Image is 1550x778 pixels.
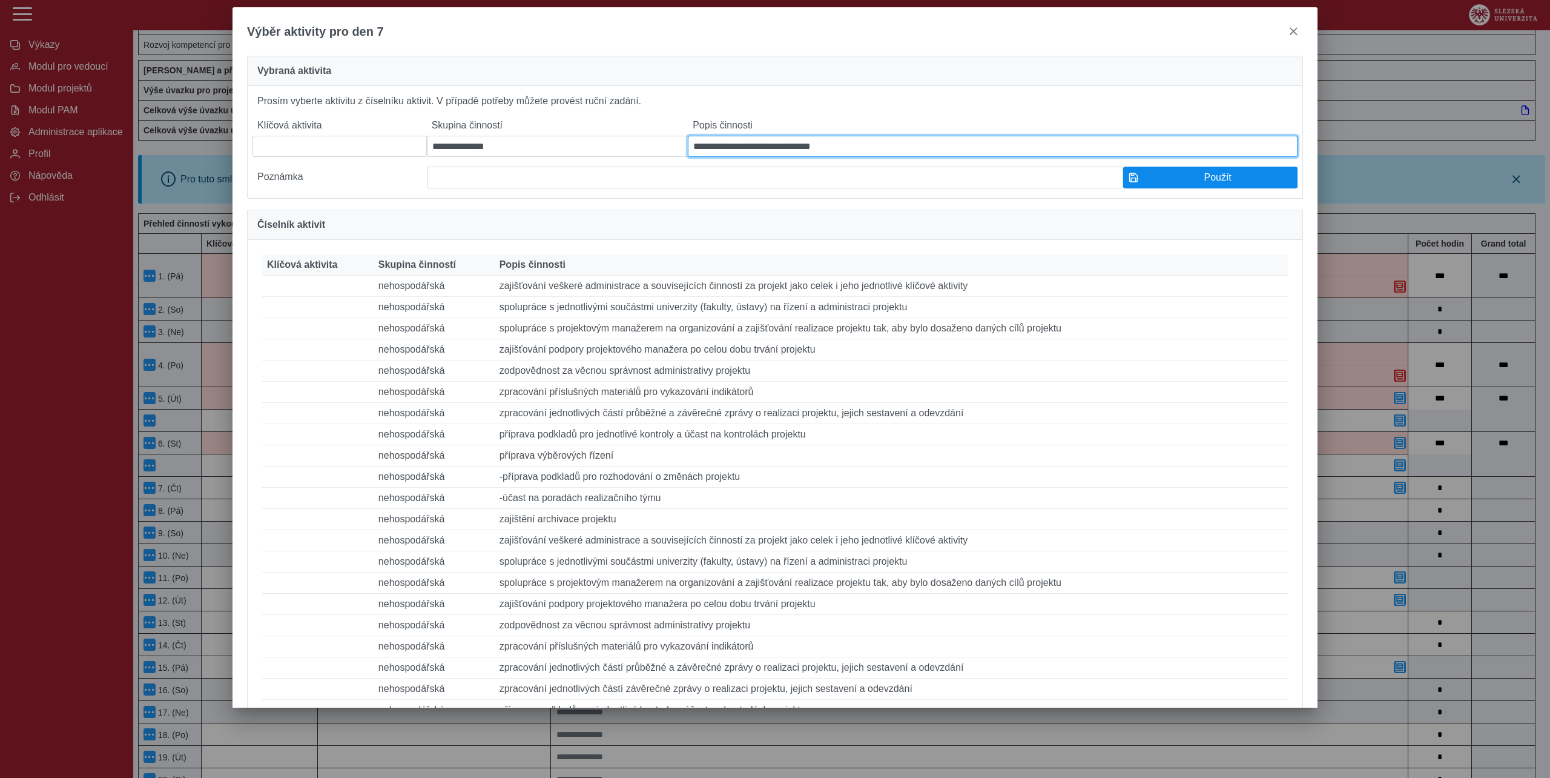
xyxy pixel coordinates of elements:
[1284,22,1303,41] button: close
[495,530,1288,551] td: zajišťování veškeré administrace a souvisejících činností za projekt jako celek i jeho jednotlivé...
[495,339,1288,361] td: zajišťování podpory projektového manažera po celou dobu trvání projektu
[374,297,495,318] td: nehospodářská
[495,551,1288,573] td: spolupráce s jednotlivými součástmi univerzity (fakulty, ústavy) na řízení a administraci projektu
[374,424,495,445] td: nehospodářská
[495,488,1288,509] td: -účast na poradách realizačního týmu
[374,679,495,700] td: nehospodářská
[495,594,1288,615] td: zajišťování podpory projektového manažera po celou dobu trvání projektu
[374,551,495,573] td: nehospodářská
[495,361,1288,382] td: zodpovědnost za věcnou správnost administrativy projektu
[495,467,1288,488] td: -příprava podkladů pro rozhodování o změnách projektu
[495,636,1288,657] td: zpracování příslušných materiálů pro vykazování indikátorů
[688,115,1298,136] label: Popis činnosti
[495,297,1288,318] td: spolupráce s jednotlivými součástmi univerzity (fakulty, ústavy) na řízení a administraci projektu
[495,382,1288,403] td: zpracování příslušných materiálů pro vykazování indikátorů
[500,259,566,270] span: Popis činnosti
[374,276,495,297] td: nehospodářská
[374,700,495,721] td: nehospodářská
[495,657,1288,679] td: zpracování jednotlivých částí průběžné a závěrečné zprávy o realizaci projektu, jejich sestavení ...
[374,488,495,509] td: nehospodářská
[267,259,338,270] span: Klíčová aktivita
[374,530,495,551] td: nehospodářská
[495,679,1288,700] td: zpracování jednotlivých částí závěrečné zprávy o realizaci projektu, jejich sestavení a odevzdání
[374,339,495,361] td: nehospodářská
[374,318,495,339] td: nehospodářská
[495,403,1288,424] td: zpracování jednotlivých částí průběžné a závěrečné zprávy o realizaci projektu, jejich sestavení ...
[374,445,495,467] td: nehospodářská
[495,276,1288,297] td: zajišťování veškeré administrace a souvisejících činností za projekt jako celek i jeho jednotlivé...
[374,573,495,594] td: nehospodářská
[427,115,688,136] label: Skupina činností
[374,361,495,382] td: nehospodářská
[374,382,495,403] td: nehospodářská
[495,509,1288,530] td: zajištění archivace projektu
[495,318,1288,339] td: spolupráce s projektovým manažerem na organizování a zajišťování realizace projektu tak, aby bylo...
[374,615,495,636] td: nehospodářská
[374,636,495,657] td: nehospodářská
[374,403,495,424] td: nehospodářská
[495,424,1288,445] td: příprava podkladů pro jednotlivé kontroly a účast na kontrolách projektu
[247,86,1303,199] div: Prosím vyberte aktivitu z číselníku aktivit. V případě potřeby můžete provést ruční zadání.
[495,700,1288,721] td: příprava podkladů pro jednotlivé kontroly a účast na kontrolách projektu
[257,66,331,76] span: Vybraná aktivita
[247,25,384,39] span: Výběr aktivity pro den 7
[374,467,495,488] td: nehospodářská
[252,115,427,136] label: Klíčová aktivita
[378,259,456,270] span: Skupina činností
[1143,172,1292,183] span: Použít
[495,615,1288,636] td: zodpovědnost za věcnou správnost administrativy projektu
[374,594,495,615] td: nehospodářská
[374,657,495,679] td: nehospodářská
[374,509,495,530] td: nehospodářská
[252,167,427,188] label: Poznámka
[495,445,1288,467] td: příprava výběrových řízení
[257,220,325,230] span: Číselník aktivit
[495,573,1288,594] td: spolupráce s projektovým manažerem na organizování a zajišťování realizace projektu tak, aby bylo...
[1123,167,1298,188] button: Použít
